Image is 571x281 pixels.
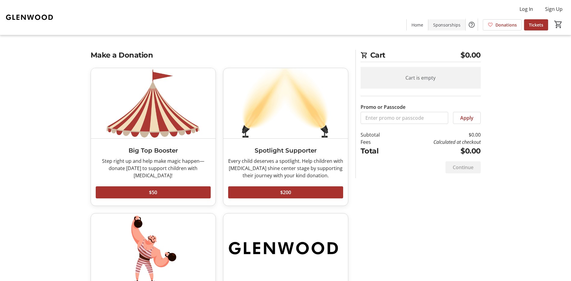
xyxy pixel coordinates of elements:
[515,4,538,14] button: Log In
[96,146,211,155] h3: Big Top Booster
[466,19,478,31] button: Help
[411,22,423,28] span: Home
[91,50,348,61] h2: Make a Donation
[453,112,481,124] button: Apply
[520,5,533,13] span: Log In
[395,146,480,156] td: $0.00
[361,146,396,156] td: Total
[361,112,448,124] input: Enter promo or passcode
[223,68,348,138] img: Spotlight Supporter
[428,19,465,30] a: Sponsorships
[91,68,216,138] img: Big Top Booster
[553,19,564,30] button: Cart
[361,50,481,62] h2: Cart
[495,22,517,28] span: Donations
[280,189,291,196] span: $200
[96,157,211,179] div: Step right up and help make magic happen—donate [DATE] to support children with [MEDICAL_DATA]!
[529,22,543,28] span: Tickets
[361,67,481,89] div: Cart is empty
[483,19,522,30] a: Donations
[395,138,480,146] td: Calculated at checkout
[545,5,563,13] span: Sign Up
[4,2,57,33] img: Glenwood, Inc.'s Logo
[433,22,461,28] span: Sponsorships
[407,19,428,30] a: Home
[361,138,396,146] td: Fees
[361,103,405,111] label: Promo or Passcode
[228,186,343,198] button: $200
[540,4,567,14] button: Sign Up
[96,186,211,198] button: $50
[149,189,157,196] span: $50
[361,131,396,138] td: Subtotal
[460,114,473,122] span: Apply
[524,19,548,30] a: Tickets
[228,146,343,155] h3: Spotlight Supporter
[395,131,480,138] td: $0.00
[228,157,343,179] div: Every child deserves a spotlight. Help children with [MEDICAL_DATA] shine center stage by support...
[461,50,481,61] span: $0.00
